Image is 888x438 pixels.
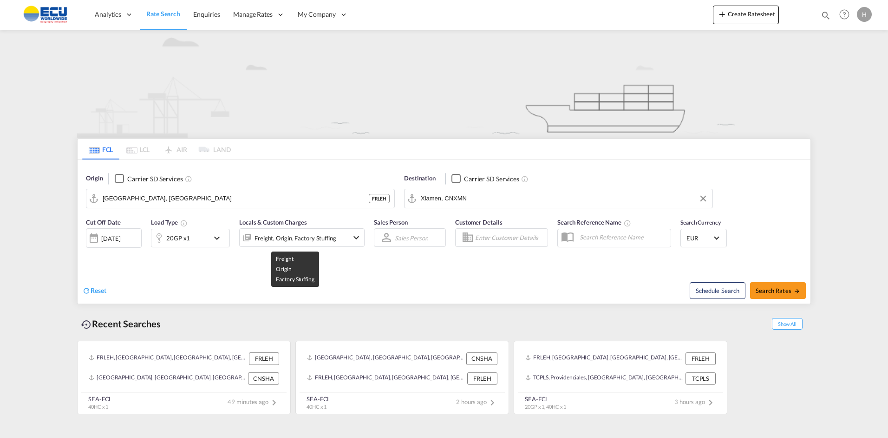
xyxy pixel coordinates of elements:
div: Freight Origin Factory Stuffingicon-chevron-down [239,228,365,247]
div: TCPLS, Providenciales, Turks and Caicos Islands, Caribbean, Americas [525,372,683,385]
input: Search Reference Name [575,230,671,244]
md-datepicker: Select [86,247,93,259]
md-checkbox: Checkbox No Ink [451,174,519,184]
span: Load Type [151,219,188,226]
div: FRLEH, Le Havre, France, Western Europe, Europe [525,352,683,365]
div: CNSHA, Shanghai, China, Greater China & Far East Asia, Asia Pacific [307,352,464,365]
span: 40HC x 1 [88,404,108,410]
span: 20GP x 1, 40HC x 1 [525,404,566,410]
span: Customer Details [455,219,502,226]
span: 49 minutes ago [228,398,280,405]
div: SEA-FCL [88,395,112,403]
md-icon: icon-chevron-down [211,232,227,244]
div: 20GP x1 [166,232,190,245]
md-icon: icon-backup-restore [81,319,92,330]
md-icon: Select multiple loads to view rates [180,219,188,227]
span: 3 hours ago [674,398,716,405]
md-select: Sales Person [394,231,429,245]
div: TCPLS [686,372,716,385]
span: Analytics [95,10,121,19]
div: H [857,7,872,22]
span: Locals & Custom Charges [239,219,307,226]
md-pagination-wrapper: Use the left and right arrow keys to navigate between tabs [82,139,231,159]
input: Enter Customer Details [475,231,545,245]
span: 40HC x 1 [307,404,326,410]
md-icon: icon-chevron-right [268,397,280,408]
div: FRLEH, Le Havre, France, Western Europe, Europe [89,352,247,365]
div: [DATE] [101,234,120,243]
recent-search-card: FRLEH, [GEOGRAPHIC_DATA], [GEOGRAPHIC_DATA], [GEOGRAPHIC_DATA], [GEOGRAPHIC_DATA] FRLEHTCPLS, Pro... [514,341,727,414]
div: Help [836,7,857,23]
span: Search Rates [756,287,800,294]
div: [DATE] [86,228,142,248]
recent-search-card: FRLEH, [GEOGRAPHIC_DATA], [GEOGRAPHIC_DATA], [GEOGRAPHIC_DATA], [GEOGRAPHIC_DATA] FRLEH[GEOGRAPHI... [77,341,291,414]
recent-search-card: [GEOGRAPHIC_DATA], [GEOGRAPHIC_DATA], [GEOGRAPHIC_DATA], [GEOGRAPHIC_DATA] & [GEOGRAPHIC_DATA], [... [295,341,509,414]
div: FRLEH, Le Havre, France, Western Europe, Europe [307,372,465,385]
span: Show All [772,318,803,330]
div: CNSHA [248,372,279,385]
span: Help [836,7,852,22]
md-icon: icon-arrow-right [794,288,800,294]
md-icon: Unchecked: Search for CY (Container Yard) services for all selected carriers.Checked : Search for... [185,175,192,183]
div: Origin Checkbox No InkUnchecked: Search for CY (Container Yard) services for all selected carrier... [78,160,810,304]
span: Search Currency [680,219,721,226]
span: Cut Off Date [86,219,121,226]
span: Search Reference Name [557,219,631,226]
span: My Company [298,10,336,19]
input: Search by Port [103,192,369,206]
span: Manage Rates [233,10,273,19]
div: CNSHA, Shanghai, China, Greater China & Far East Asia, Asia Pacific [89,372,246,385]
div: 20GP x1icon-chevron-down [151,229,230,247]
img: 6cccb1402a9411edb762cf9624ab9cda.png [14,4,77,25]
div: Recent Searches [77,313,164,334]
md-icon: icon-magnify [821,10,831,20]
span: Reset [91,286,106,294]
img: new-FCL.png [77,30,811,138]
input: Search by Port [421,192,708,206]
div: icon-magnify [821,10,831,24]
button: Search Ratesicon-arrow-right [750,282,806,299]
div: CNSHA [466,352,497,365]
span: EUR [686,234,712,242]
md-icon: Your search will be saved by the below given name [624,219,631,227]
div: FRLEH [686,352,716,365]
span: 2 hours ago [456,398,498,405]
md-tab-item: FCL [82,139,119,159]
div: FRLEH [249,352,279,365]
div: FRLEH [467,372,497,385]
span: Destination [404,174,436,183]
span: Freight Origin Factory Stuffing [276,255,314,283]
md-icon: icon-plus 400-fg [717,8,728,20]
md-select: Select Currency: € EUREuro [686,231,722,245]
md-input-container: Xiamen, CNXMN [405,189,712,208]
md-icon: icon-chevron-right [705,397,716,408]
span: Rate Search [146,10,180,18]
div: FRLEH [369,194,390,203]
span: Sales Person [374,219,408,226]
button: Note: By default Schedule search will only considerorigin ports, destination ports and cut off da... [690,282,745,299]
md-icon: icon-chevron-right [487,397,498,408]
div: icon-refreshReset [82,286,106,296]
div: SEA-FCL [307,395,330,403]
button: icon-plus 400-fgCreate Ratesheet [713,6,779,24]
md-input-container: Le Havre, FRLEH [86,189,394,208]
div: Freight Origin Factory Stuffing [255,232,336,245]
md-icon: Unchecked: Search for CY (Container Yard) services for all selected carriers.Checked : Search for... [521,175,529,183]
div: Carrier SD Services [464,174,519,184]
md-checkbox: Checkbox No Ink [115,174,183,184]
button: Clear Input [696,192,710,206]
md-icon: icon-chevron-down [351,232,362,243]
div: Carrier SD Services [127,174,183,184]
span: Enquiries [193,10,220,18]
md-icon: icon-refresh [82,286,91,295]
span: Origin [86,174,103,183]
div: SEA-FCL [525,395,566,403]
